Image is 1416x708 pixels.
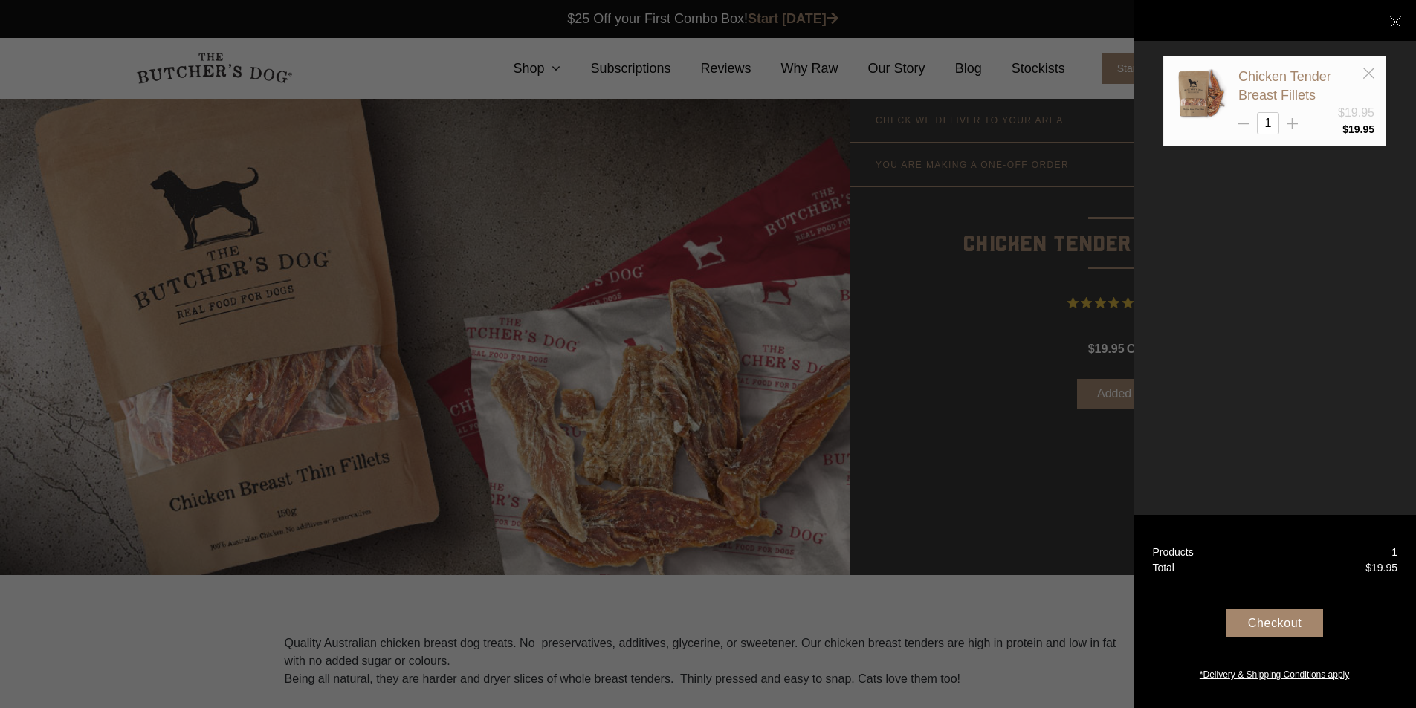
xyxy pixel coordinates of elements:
[1152,545,1193,560] div: Products
[1134,515,1416,708] a: Products 1 Total $19.95 Checkout
[1152,560,1174,576] div: Total
[1342,123,1374,135] bdi: 19.95
[1134,664,1416,681] a: *Delivery & Shipping Conditions apply
[1391,545,1397,560] div: 1
[1226,609,1323,637] div: Checkout
[1238,69,1331,103] a: Chicken Tender Breast Fillets
[1342,123,1348,135] span: $
[1175,68,1227,120] img: Chicken Tender Breast Fillets
[1365,562,1397,574] bdi: 19.95
[1338,104,1374,122] div: $19.95
[1365,562,1371,574] span: $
